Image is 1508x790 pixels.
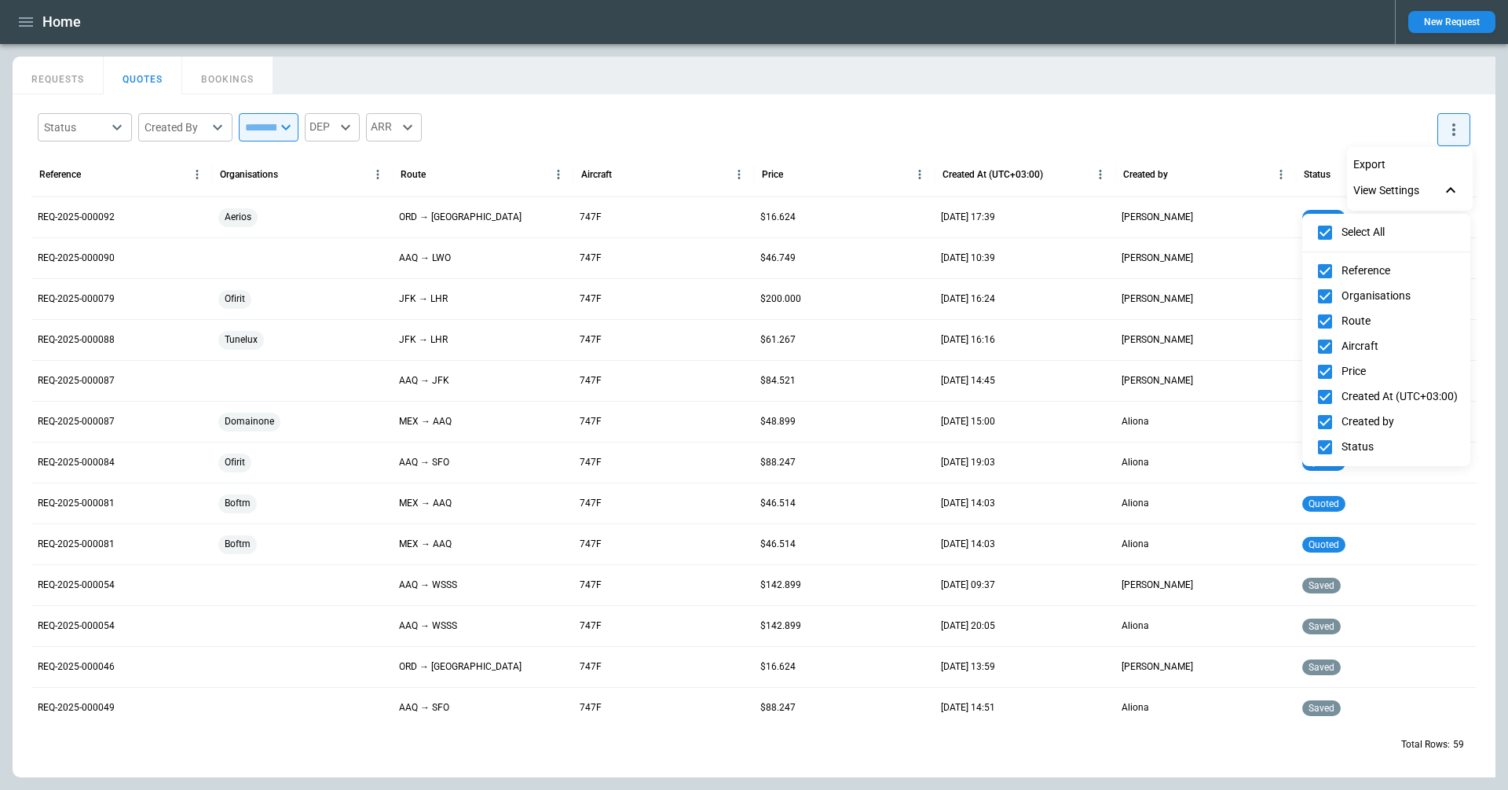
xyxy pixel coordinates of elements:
[1341,314,1458,328] span: Route
[1341,264,1458,277] span: Reference
[1341,226,1458,239] span: Select All
[1341,390,1458,403] span: Created At (UTC+03:00)
[1341,415,1458,428] span: Created by
[1341,289,1458,303] span: Organisations
[1341,365,1458,378] span: Price
[1341,340,1458,353] span: Aircraft
[1341,440,1458,454] span: Status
